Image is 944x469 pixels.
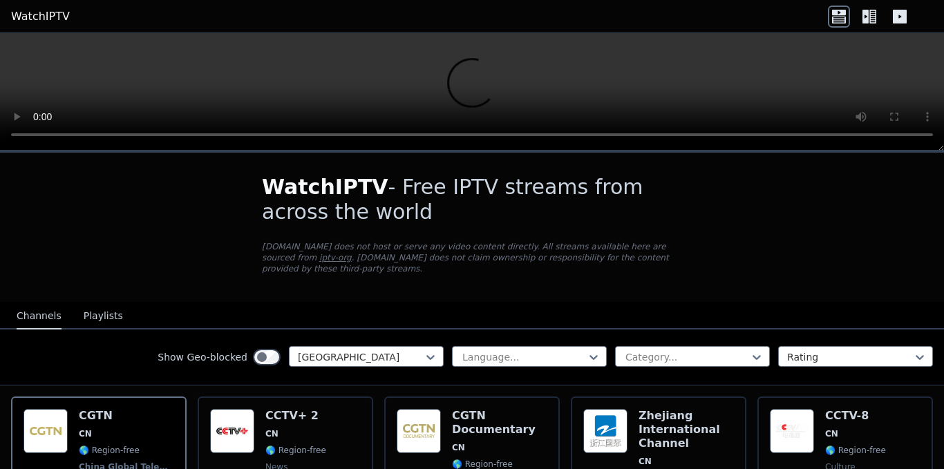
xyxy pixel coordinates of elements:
[262,241,682,274] p: [DOMAIN_NAME] does not host or serve any video content directly. All streams available here are s...
[770,409,814,453] img: CCTV-8
[319,253,352,262] a: iptv-org
[825,428,838,439] span: CN
[265,428,279,439] span: CN
[397,409,441,453] img: CGTN Documentary
[825,409,886,423] h6: CCTV-8
[79,445,140,456] span: 🌎 Region-free
[79,409,174,423] h6: CGTN
[452,442,465,453] span: CN
[265,409,326,423] h6: CCTV+ 2
[158,350,247,364] label: Show Geo-blocked
[17,303,62,329] button: Channels
[210,409,254,453] img: CCTV+ 2
[825,445,886,456] span: 🌎 Region-free
[84,303,123,329] button: Playlists
[583,409,627,453] img: Zhejiang International Channel
[265,445,326,456] span: 🌎 Region-free
[79,428,92,439] span: CN
[262,175,682,224] h1: - Free IPTV streams from across the world
[262,175,388,199] span: WatchIPTV
[639,456,652,467] span: CN
[11,8,70,25] a: WatchIPTV
[23,409,68,453] img: CGTN
[639,409,734,450] h6: Zhejiang International Channel
[452,409,547,437] h6: CGTN Documentary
